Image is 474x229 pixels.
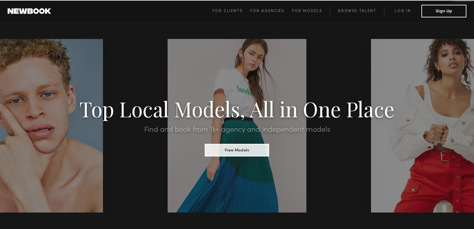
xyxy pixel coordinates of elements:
button: Sign Up [421,5,466,17]
h1: Top Local Models, All in One Place [35,99,439,118]
a: Log in [384,7,421,15]
a: View Models [205,146,269,153]
h2: Find and book from 1k+ agency and independent models [35,126,439,134]
span: For Models [292,9,322,13]
a: For Models [292,7,330,15]
button: View Models [205,144,269,156]
span: For Agencies [250,9,284,13]
a: Browse Talent [330,7,384,15]
a: For Agencies [250,7,292,15]
a: For Clients [213,7,250,15]
span: For Clients [213,9,243,13]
